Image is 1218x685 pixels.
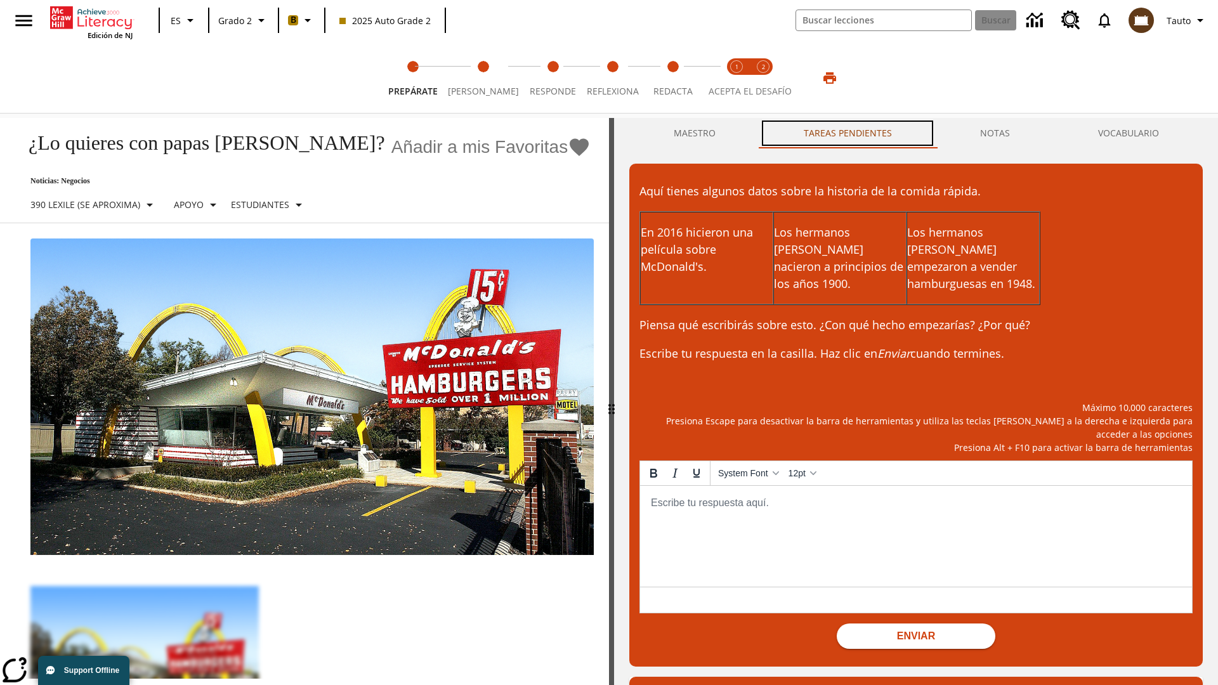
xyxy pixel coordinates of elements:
[762,63,765,71] text: 2
[709,85,792,97] span: ACEPTA EL DESAFÍO
[641,224,773,275] p: En 2016 hicieron una película sobre McDonald's.
[639,43,707,113] button: Redacta step 5 of 5
[713,462,783,484] button: Fonts
[388,85,438,97] span: Prepárate
[614,118,1218,685] div: activity
[577,43,649,113] button: Reflexiona step 4 of 5
[174,198,204,211] p: Apoyo
[639,414,1193,441] p: Presiona Escape para desactivar la barra de herramientas y utiliza las teclas [PERSON_NAME] a la ...
[1019,3,1054,38] a: Centro de información
[226,193,311,216] button: Seleccionar estudiante
[391,137,568,157] span: Añadir a mis Favoritas
[30,238,594,556] img: Uno de los primeros locales de McDonald's, con el icónico letrero rojo y los arcos amarillos.
[1121,4,1162,37] button: Escoja un nuevo avatar
[164,9,204,32] button: Lenguaje: ES, Selecciona un idioma
[639,316,1193,334] p: Piensa qué escribirás sobre esto. ¿Con qué hecho empezarías? ¿Por qué?
[640,486,1192,587] iframe: Rich Text Area. Press ALT-0 for help.
[64,666,119,675] span: Support Offline
[291,12,296,28] span: B
[391,136,591,158] button: Añadir a mis Favoritas - ¿Lo quieres con papas fritas?
[643,462,664,484] button: Bold
[609,118,614,685] div: Pulsa la tecla de intro o la barra espaciadora y luego presiona las flechas de derecha e izquierd...
[1054,3,1088,37] a: Centro de recursos, Se abrirá en una pestaña nueva.
[231,198,289,211] p: Estudiantes
[1129,8,1154,33] img: avatar image
[5,2,43,39] button: Abrir el menú lateral
[15,131,385,155] h1: ¿Lo quieres con papas [PERSON_NAME]?
[809,67,850,89] button: Imprimir
[877,346,910,361] em: Enviar
[38,656,129,685] button: Support Offline
[907,224,1039,292] p: Los hermanos [PERSON_NAME] empezaron a vender hamburguesas en 1948.
[378,43,448,113] button: Prepárate step 1 of 5
[448,85,519,97] span: [PERSON_NAME]
[774,224,906,292] p: Los hermanos [PERSON_NAME] nacieron a principios de los años 1900.
[759,118,936,148] button: TAREAS PENDIENTES
[283,9,320,32] button: Boost El color de la clase es anaranjado claro. Cambiar el color de la clase.
[25,193,162,216] button: Seleccione Lexile, 390 Lexile (Se aproxima)
[1088,4,1121,37] a: Notificaciones
[837,623,995,649] button: Enviar
[519,43,587,113] button: Responde step 3 of 5
[218,14,252,27] span: Grado 2
[936,118,1054,148] button: NOTAS
[213,9,274,32] button: Grado: Grado 2, Elige un grado
[171,14,181,27] span: ES
[745,43,782,113] button: Acepta el desafío contesta step 2 of 2
[438,43,529,113] button: Lee step 2 of 5
[718,468,768,478] span: System Font
[587,85,639,97] span: Reflexiona
[50,4,133,40] div: Portada
[629,118,759,148] button: Maestro
[639,401,1193,414] p: Máximo 10,000 caracteres
[88,30,133,40] span: Edición de NJ
[653,85,693,97] span: Redacta
[783,462,821,484] button: Font sizes
[1167,14,1191,27] span: Tauto
[664,462,686,484] button: Italic
[15,176,591,186] p: Noticias: Negocios
[169,193,226,216] button: Tipo de apoyo, Apoyo
[30,198,140,211] p: 390 Lexile (Se aproxima)
[1162,9,1213,32] button: Perfil/Configuración
[639,183,1193,200] p: Aquí tienes algunos datos sobre la historia de la comida rápida.
[686,462,707,484] button: Underline
[796,10,971,30] input: Buscar campo
[339,14,431,27] span: 2025 Auto Grade 2
[1054,118,1203,148] button: VOCABULARIO
[530,85,576,97] span: Responde
[639,345,1193,362] p: Escribe tu respuesta en la casilla. Haz clic en cuando termines.
[639,441,1193,454] p: Presiona Alt + F10 para activar la barra de herramientas
[718,43,755,113] button: Acepta el desafío lee step 1 of 2
[789,468,806,478] span: 12pt
[735,63,738,71] text: 1
[629,118,1203,148] div: Instructional Panel Tabs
